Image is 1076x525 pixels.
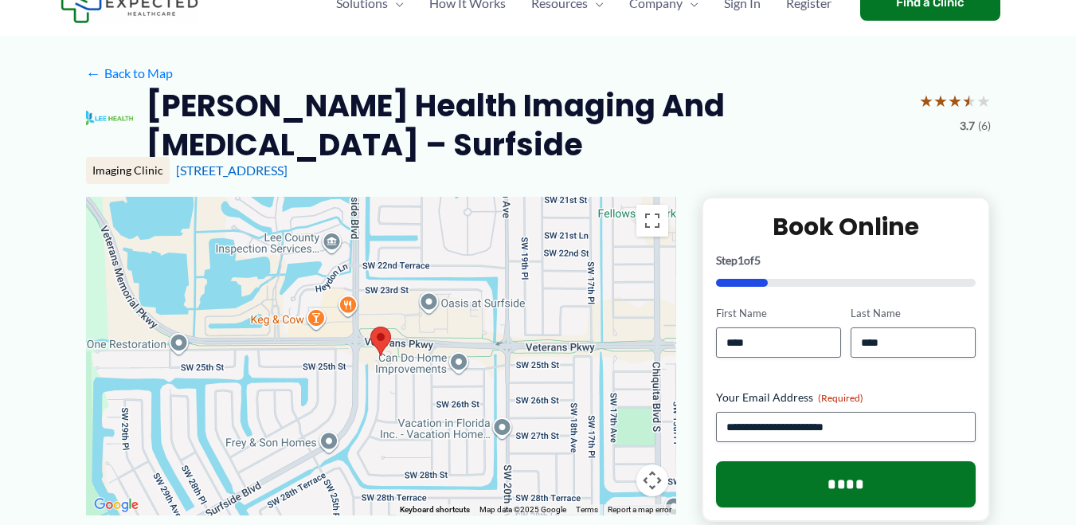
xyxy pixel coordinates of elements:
[86,61,173,85] a: ←Back to Map
[738,253,744,267] span: 1
[636,205,668,237] button: Toggle fullscreen view
[962,86,976,116] span: ★
[818,392,863,404] span: (Required)
[851,306,976,321] label: Last Name
[716,390,976,406] label: Your Email Address
[90,495,143,515] img: Google
[479,505,566,514] span: Map data ©2025 Google
[86,157,170,184] div: Imaging Clinic
[608,505,671,514] a: Report a map error
[176,163,288,178] a: [STREET_ADDRESS]
[948,86,962,116] span: ★
[400,504,470,515] button: Keyboard shortcuts
[716,306,841,321] label: First Name
[86,65,101,80] span: ←
[933,86,948,116] span: ★
[754,253,761,267] span: 5
[716,255,976,266] p: Step of
[960,116,975,136] span: 3.7
[716,211,976,242] h2: Book Online
[976,86,991,116] span: ★
[576,505,598,514] a: Terms (opens in new tab)
[919,86,933,116] span: ★
[90,495,143,515] a: Open this area in Google Maps (opens a new window)
[978,116,991,136] span: (6)
[636,464,668,496] button: Map camera controls
[146,86,906,165] h2: [PERSON_NAME] Health Imaging and [MEDICAL_DATA] – Surfside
